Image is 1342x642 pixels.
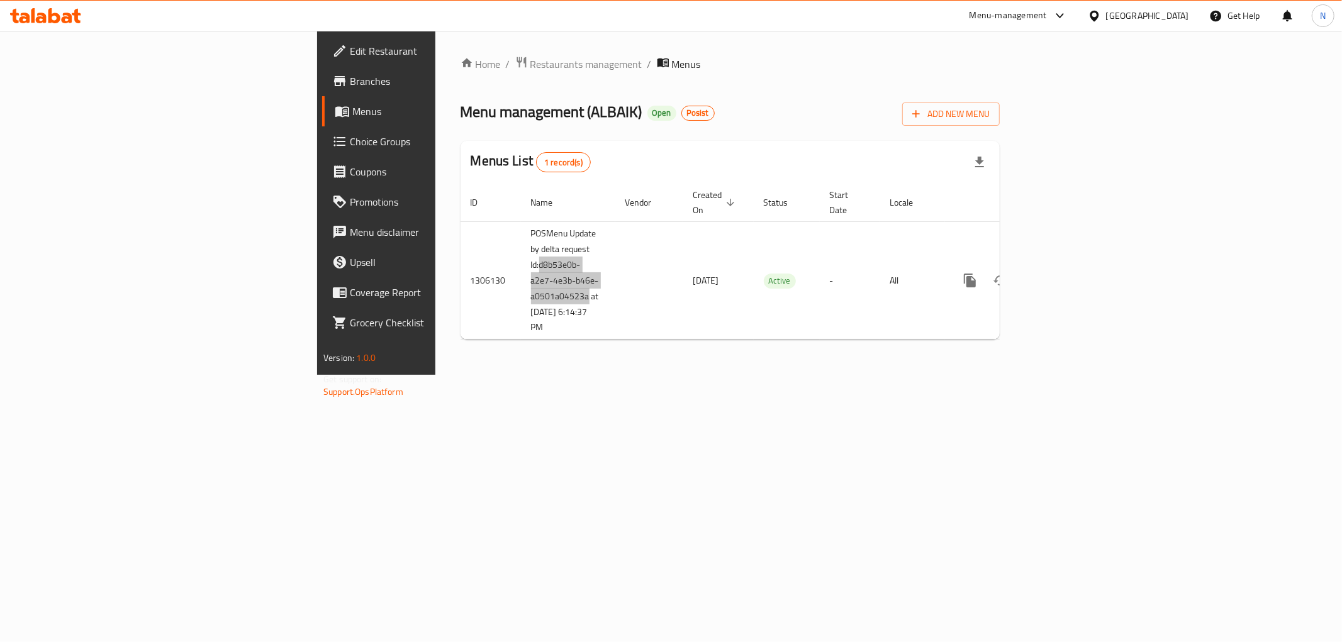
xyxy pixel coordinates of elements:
[647,106,676,121] div: Open
[356,350,376,366] span: 1.0.0
[322,157,541,187] a: Coupons
[764,274,796,288] span: Active
[672,57,701,72] span: Menus
[970,8,1047,23] div: Menu-management
[693,187,739,218] span: Created On
[350,74,531,89] span: Branches
[323,371,381,387] span: Get support on:
[830,187,865,218] span: Start Date
[536,152,591,172] div: Total records count
[515,56,642,72] a: Restaurants management
[461,56,1000,72] nav: breadcrumb
[647,57,652,72] li: /
[530,57,642,72] span: Restaurants management
[323,350,354,366] span: Version:
[322,307,541,338] a: Grocery Checklist
[820,221,880,340] td: -
[1320,9,1326,23] span: N
[625,195,668,210] span: Vendor
[985,265,1015,296] button: Change Status
[322,187,541,217] a: Promotions
[461,97,642,126] span: Menu management ( ALBAIK )
[322,217,541,247] a: Menu disclaimer
[902,102,1000,126] button: Add New Menu
[537,157,590,169] span: 1 record(s)
[350,164,531,179] span: Coupons
[682,108,714,118] span: Posist
[521,221,615,340] td: POSMenu Update by delta request Id:d8b53e0b-a2e7-4e3b-b46e-a0501a04523a at [DATE] 6:14:37 PM
[322,247,541,277] a: Upsell
[350,285,531,300] span: Coverage Report
[322,277,541,307] a: Coverage Report
[322,36,541,66] a: Edit Restaurant
[890,195,930,210] span: Locale
[965,147,995,177] div: Export file
[350,255,531,270] span: Upsell
[764,274,796,289] div: Active
[1106,9,1189,23] div: [GEOGRAPHIC_DATA]
[322,96,541,126] a: Menus
[912,106,990,122] span: Add New Menu
[471,152,591,172] h2: Menus List
[350,224,531,240] span: Menu disclaimer
[350,43,531,58] span: Edit Restaurant
[471,195,495,210] span: ID
[352,104,531,119] span: Menus
[531,195,569,210] span: Name
[350,134,531,149] span: Choice Groups
[955,265,985,296] button: more
[945,184,1086,222] th: Actions
[322,126,541,157] a: Choice Groups
[322,66,541,96] a: Branches
[461,184,1086,340] table: enhanced table
[693,272,719,289] span: [DATE]
[764,195,805,210] span: Status
[350,194,531,209] span: Promotions
[647,108,676,118] span: Open
[880,221,945,340] td: All
[350,315,531,330] span: Grocery Checklist
[323,384,403,400] a: Support.OpsPlatform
